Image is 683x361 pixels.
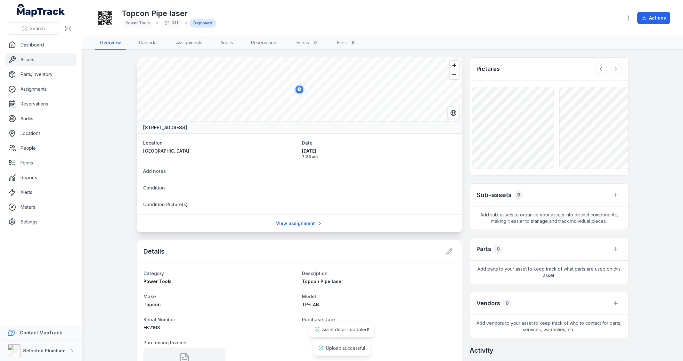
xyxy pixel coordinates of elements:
span: Add sub-assets to organise your assets into distinct components, making it easier to manage and t... [470,206,628,230]
a: Meters [5,201,77,214]
a: Audits [215,36,238,50]
a: Reservations [5,97,77,110]
h2: Activity [470,346,493,355]
a: Overview [95,36,126,50]
span: Topcon Pipe laser [302,279,343,284]
span: Add vendors to your asset to keep track of who to contact for parts, services, warranties, etc. [470,315,628,338]
a: View assignment [272,217,327,230]
a: Assignments [171,36,207,50]
h3: Vendors [476,299,500,308]
span: Topcon [143,302,161,307]
span: Location [143,140,163,146]
h1: Topcon Pipe laser [122,8,216,19]
span: Model [302,294,316,299]
a: Audits [5,112,77,125]
button: Zoom out [450,70,459,79]
span: Add parts to your asset to keep track of what parts are used on this asset. [470,261,628,284]
span: Make [143,294,156,299]
span: Serial Number [143,317,175,322]
strong: Selected Plumbing [23,348,66,353]
span: Power Tools [143,279,172,284]
div: 6 [349,39,357,46]
span: TP-L4B [302,302,319,307]
a: Parts/Inventory [5,68,77,81]
a: Assignments [5,83,77,96]
span: [DATE] [302,148,456,154]
span: Add notes [143,168,166,174]
a: Dashboard [5,38,77,51]
span: Condition [143,185,165,190]
a: Forms0 [291,36,324,50]
span: Date [302,140,313,146]
span: 7:33 am [302,154,456,159]
h2: Details [143,247,165,256]
a: Reservations [246,36,284,50]
a: Locations [5,127,77,140]
h2: Sub-assets [476,190,512,199]
h3: Parts [476,245,491,254]
span: Category [143,271,164,276]
canvas: Map [137,57,462,122]
span: [GEOGRAPHIC_DATA] [143,148,189,154]
div: Deployed [190,19,216,28]
a: Files6 [332,36,362,50]
a: People [5,142,77,155]
span: Search [30,25,45,32]
a: [GEOGRAPHIC_DATA] [143,148,297,154]
a: MapTrack [17,4,65,17]
button: Switch to Satellite View [447,107,459,119]
span: FK2163 [143,325,160,330]
a: Calendar [134,36,163,50]
a: Reports [5,171,77,184]
div: 0 [494,245,503,254]
h3: Pictures [476,64,500,73]
a: Assets [5,53,77,66]
span: Purchase Date [302,317,335,322]
span: Upload successful [326,345,365,351]
strong: Contact MapTrack [20,330,62,335]
span: Condition Picture(s) [143,202,188,207]
button: Search [8,22,59,35]
span: Asset details updated! [322,327,369,332]
a: Forms [5,156,77,169]
strong: [STREET_ADDRESS] [143,124,187,131]
span: Power Tools [126,21,150,25]
a: Settings [5,215,77,228]
div: 0 [312,39,319,46]
time: 6/24/2025, 7:33:02 AM [302,148,456,159]
div: 341 [161,19,183,28]
a: Alerts [5,186,77,199]
button: Zoom in [450,61,459,70]
div: 0 [514,190,523,199]
span: Purchasing Invoice [143,340,186,345]
span: Description [302,271,328,276]
div: 0 [503,299,512,308]
button: Actions [637,12,670,24]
